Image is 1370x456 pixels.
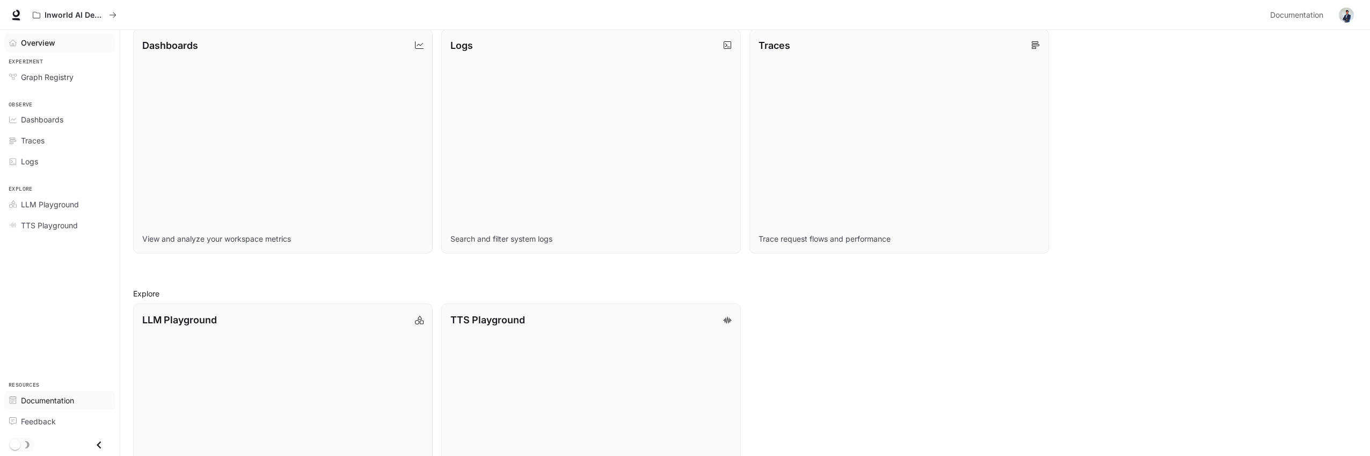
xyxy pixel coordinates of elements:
p: Trace request flows and performance [759,234,1040,244]
span: Logs [21,156,38,167]
a: Traces [4,131,115,150]
a: Logs [4,152,115,171]
span: Feedback [21,416,56,427]
a: TracesTrace request flows and performance [749,29,1049,254]
span: TTS Playground [21,220,78,231]
button: User avatar [1336,4,1357,26]
button: All workspaces [28,4,121,26]
a: TTS Playground [4,216,115,235]
span: Dashboards [21,114,63,125]
p: Traces [759,38,790,53]
a: LogsSearch and filter system logs [441,29,741,254]
span: Overview [21,37,55,48]
a: Documentation [1266,4,1331,26]
a: Feedback [4,412,115,431]
span: LLM Playground [21,199,79,210]
a: LLM Playground [4,195,115,214]
a: Documentation [4,391,115,410]
a: Dashboards [4,110,115,129]
p: View and analyze your workspace metrics [142,234,424,244]
span: Documentation [21,395,74,406]
p: Logs [450,38,473,53]
h2: Explore [133,288,1357,299]
p: Inworld AI Demos [45,11,105,20]
a: DashboardsView and analyze your workspace metrics [133,29,433,254]
a: Graph Registry [4,68,115,86]
span: Dark mode toggle [10,438,20,450]
span: Documentation [1270,9,1323,22]
button: Close drawer [87,434,111,456]
span: Graph Registry [21,71,74,83]
p: Dashboards [142,38,198,53]
span: Traces [21,135,45,146]
a: Overview [4,33,115,52]
p: Search and filter system logs [450,234,732,244]
img: User avatar [1339,8,1354,23]
p: LLM Playground [142,313,217,327]
p: TTS Playground [450,313,525,327]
